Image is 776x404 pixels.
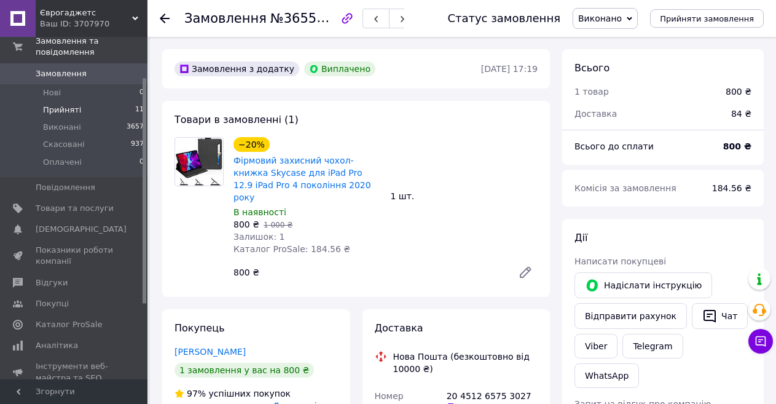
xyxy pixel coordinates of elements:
div: Виплачено [304,61,375,76]
span: Аналітика [36,340,78,351]
div: Ваш ID: 3707970 [40,18,147,30]
span: Доставка [574,109,617,119]
span: Товари та послуги [36,203,114,214]
span: Скасовані [43,139,85,150]
span: Оплачені [43,157,82,168]
div: Статус замовлення [447,12,560,25]
a: Viber [574,334,617,358]
span: 800 ₴ [233,220,259,229]
span: Замовлення та повідомлення [36,36,147,58]
a: Фірмовий захисний чохол-книжка Skycase для iPad Pro 12.9 iPad Pro 4 покоління 2020 року [233,156,371,202]
img: Фірмовий захисний чохол-книжка Skycase для iPad Pro 12.9 iPad Pro 4 покоління 2020 року [176,138,222,186]
time: [DATE] 17:19 [481,64,538,74]
div: 1 замовлення у вас на 800 ₴ [174,363,314,378]
span: Каталог ProSale [36,319,102,330]
span: 3657 [127,122,144,133]
div: 1 шт. [386,188,543,205]
span: 11 [135,105,144,116]
div: Повернутися назад [160,12,170,25]
span: 1 000 ₴ [264,221,292,229]
button: Відправити рахунок [574,303,687,329]
span: №365515650 [270,10,358,26]
span: 1 товар [574,87,609,97]
span: Покупець [174,322,225,334]
span: 0 [139,157,144,168]
span: Доставка [375,322,423,334]
div: 84 ₴ [724,100,759,127]
b: 800 ₴ [723,141,751,151]
span: 97% [187,389,206,398]
span: Виконані [43,122,81,133]
span: Дії [574,232,587,244]
span: Товари в замовленні (1) [174,114,299,125]
span: Залишок: 1 [233,232,285,242]
span: Написати покупцеві [574,256,666,266]
div: −20% [233,137,270,152]
div: Нова Пошта (безкоштовно від 10000 ₴) [390,351,541,375]
button: Чат [692,303,748,329]
span: Показники роботи компанії [36,245,114,267]
span: Замовлення [36,68,87,79]
div: успішних покупок [174,387,291,400]
span: Прийняті [43,105,81,116]
button: Чат з покупцем [748,329,773,354]
span: Всього до сплати [574,141,654,151]
span: Нові [43,87,61,98]
span: [DEMOGRAPHIC_DATA] [36,224,127,235]
a: WhatsApp [574,363,639,388]
span: Інструменти веб-майстра та SEO [36,361,114,383]
span: Відгуки [36,277,68,288]
a: Telegram [622,334,683,358]
span: Виконано [578,14,622,23]
span: Прийняти замовлення [660,14,754,23]
div: 800 ₴ [726,85,751,98]
button: Прийняти замовлення [650,9,764,28]
span: Повідомлення [36,182,95,193]
span: Комісія за замовлення [574,183,676,193]
div: 800 ₴ [229,264,508,281]
span: Всього [574,62,609,74]
div: Замовлення з додатку [174,61,299,76]
a: Редагувати [513,260,538,285]
span: В наявності [233,207,286,217]
span: 937 [131,139,144,150]
span: 184.56 ₴ [712,183,751,193]
span: Замовлення [184,11,267,26]
span: Покупці [36,298,69,309]
span: Каталог ProSale: 184.56 ₴ [233,244,350,254]
a: [PERSON_NAME] [174,347,246,357]
button: Надіслати інструкцію [574,272,712,298]
span: Єврогаджетс [40,7,132,18]
span: 0 [139,87,144,98]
